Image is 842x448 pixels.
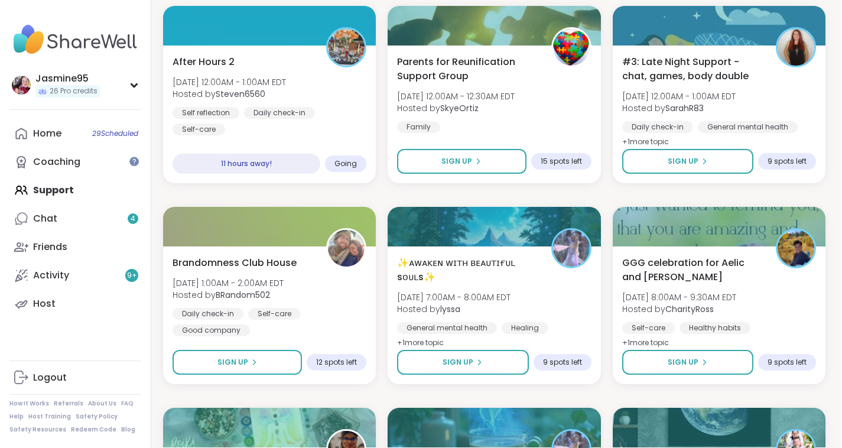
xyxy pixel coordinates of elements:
[173,76,286,88] span: [DATE] 12:00AM - 1:00AM EDT
[9,426,66,434] a: Safety Resources
[217,357,248,368] span: Sign Up
[35,72,100,85] div: Jasmine95
[9,261,141,290] a: Activity9+
[622,350,753,375] button: Sign Up
[397,291,511,303] span: [DATE] 7:00AM - 8:00AM EDT
[397,90,515,102] span: [DATE] 12:00AM - 12:30AM EDT
[622,303,736,315] span: Hosted by
[71,426,116,434] a: Redeem Code
[440,303,460,315] b: lyssa
[328,29,365,66] img: Steven6560
[622,102,736,114] span: Hosted by
[680,322,750,334] div: Healthy habits
[665,102,704,114] b: SarahR83
[129,157,139,166] iframe: Spotlight
[9,400,49,408] a: How It Works
[334,159,357,168] span: Going
[502,322,548,334] div: Healing
[698,121,798,133] div: General mental health
[328,230,365,267] img: BRandom502
[216,88,265,100] b: Steven6560
[33,269,69,282] div: Activity
[397,102,515,114] span: Hosted by
[173,55,235,69] span: After Hours 2
[173,308,243,320] div: Daily check-in
[173,107,239,119] div: Self reflection
[9,290,141,318] a: Host
[33,297,56,310] div: Host
[553,29,590,66] img: SkyeOrtiz
[622,322,675,334] div: Self-care
[9,233,141,261] a: Friends
[778,230,814,267] img: CharityRoss
[173,277,284,289] span: [DATE] 1:00AM - 2:00AM EDT
[216,289,270,301] b: BRandom502
[397,149,526,174] button: Sign Up
[173,124,225,135] div: Self-care
[92,129,138,138] span: 29 Scheduled
[622,55,763,83] span: #3: Late Night Support - chat, games, body double
[127,271,137,281] span: 9 +
[622,121,693,133] div: Daily check-in
[316,358,357,367] span: 12 spots left
[553,230,590,267] img: lyssa
[173,289,284,301] span: Hosted by
[397,121,440,133] div: Family
[440,102,479,114] b: SkyeOrtiz
[622,90,736,102] span: [DATE] 12:00AM - 1:00AM EDT
[28,413,71,421] a: Host Training
[173,88,286,100] span: Hosted by
[173,154,320,174] div: 11 hours away!
[50,86,97,96] span: 26 Pro credits
[397,303,511,315] span: Hosted by
[543,358,582,367] span: 9 spots left
[33,127,61,140] div: Home
[665,303,714,315] b: CharityRoss
[622,149,753,174] button: Sign Up
[33,371,67,384] div: Logout
[541,157,582,166] span: 15 spots left
[397,350,528,375] button: Sign Up
[248,308,301,320] div: Self-care
[768,157,807,166] span: 9 spots left
[622,291,736,303] span: [DATE] 8:00AM - 9:30AM EDT
[668,156,698,167] span: Sign Up
[9,148,141,176] a: Coaching
[173,256,297,270] span: Brandomness Club House
[54,400,83,408] a: Referrals
[622,256,763,284] span: GGG celebration for Aelic and [PERSON_NAME]
[768,358,807,367] span: 9 spots left
[244,107,315,119] div: Daily check-in
[33,212,57,225] div: Chat
[9,204,141,233] a: Chat4
[12,76,31,95] img: Jasmine95
[33,155,80,168] div: Coaching
[33,241,67,254] div: Friends
[76,413,118,421] a: Safety Policy
[173,324,250,336] div: Good company
[9,363,141,392] a: Logout
[397,55,538,83] span: Parents for Reunification Support Group
[173,350,302,375] button: Sign Up
[88,400,116,408] a: About Us
[131,214,135,224] span: 4
[778,29,814,66] img: SarahR83
[443,357,473,368] span: Sign Up
[668,357,698,368] span: Sign Up
[397,256,538,284] span: ✨ᴀᴡᴀᴋᴇɴ ᴡɪᴛʜ ʙᴇᴀᴜᴛɪғᴜʟ sᴏᴜʟs✨
[121,400,134,408] a: FAQ
[441,156,472,167] span: Sign Up
[121,426,135,434] a: Blog
[9,413,24,421] a: Help
[9,19,141,60] img: ShareWell Nav Logo
[397,322,497,334] div: General mental health
[9,119,141,148] a: Home29Scheduled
